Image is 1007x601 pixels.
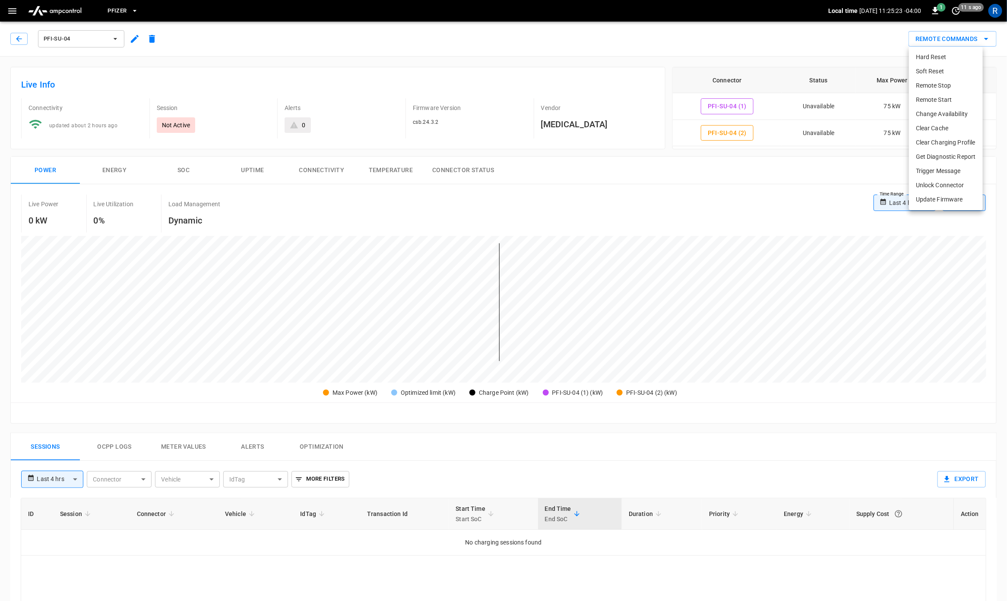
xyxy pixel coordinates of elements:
[909,50,983,64] li: Hard Reset
[909,121,983,135] li: Clear Cache
[909,135,983,150] li: Clear Charging Profile
[909,107,983,121] li: Change Availability
[909,164,983,178] li: Trigger Message
[909,178,983,192] li: Unlock Connector
[909,192,983,207] li: Update Firmware
[909,79,983,93] li: Remote Stop
[909,64,983,79] li: Soft Reset
[909,93,983,107] li: Remote Start
[909,150,983,164] li: Get Diagnostic Report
